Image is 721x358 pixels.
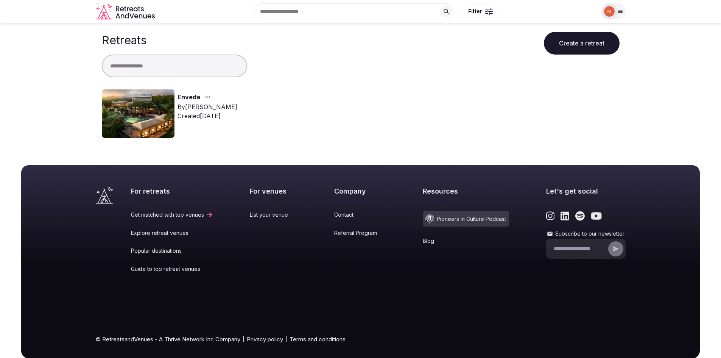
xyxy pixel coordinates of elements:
a: Privacy policy [247,335,283,343]
a: Referral Program [334,229,386,237]
h2: For retreats [131,186,213,196]
a: Blog [423,237,509,245]
a: List your venue [250,211,297,219]
a: Guide to top retreat venues [131,265,213,273]
button: Filter [463,4,498,19]
h1: Retreats [102,33,146,47]
a: Pioneers in Culture Podcast [423,211,509,227]
svg: Retreats and Venues company logo [96,3,156,20]
button: Messages [76,236,151,267]
h2: Company [334,186,386,196]
a: Enveda [178,92,200,102]
img: Profile image for ilanna [30,12,45,27]
span: Filter [468,8,482,15]
p: Hi Marit 👋 [15,54,136,67]
button: Create a retreat [544,32,620,55]
span: Messages [101,255,127,261]
h2: Let's get social [546,186,626,196]
img: Top retreat image for the retreat: Enveda [102,89,174,138]
div: Created [DATE] [178,111,237,120]
a: Link to the retreats and venues Spotify page [575,211,585,221]
a: Visit the homepage [96,186,113,204]
a: Visit the homepage [96,3,156,20]
span: Home [29,255,46,261]
a: Get matched with top venues [131,211,213,219]
img: Profile image for Matt [15,12,30,27]
a: Link to the retreats and venues Instagram page [546,211,555,221]
a: Explore retreat venues [131,229,213,237]
div: Close [130,12,144,26]
p: How can we help? [15,67,136,80]
img: marit.lloyd [604,6,615,17]
div: By [PERSON_NAME] [178,102,237,111]
a: Link to the retreats and venues Youtube page [591,211,602,221]
label: Subscribe to our newsletter [546,230,626,238]
a: Terms and conditions [290,335,346,343]
a: Link to the retreats and venues LinkedIn page [561,211,569,221]
a: Popular destinations [131,247,213,255]
h2: Resources [423,186,509,196]
h2: For venues [250,186,297,196]
a: Contact [334,211,386,219]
